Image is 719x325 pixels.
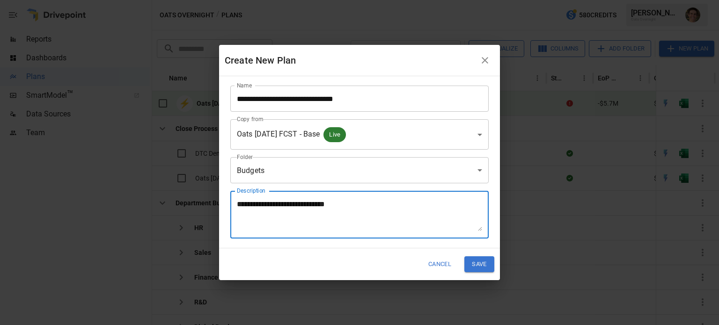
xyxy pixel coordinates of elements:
[237,153,253,161] label: Folder
[464,256,494,272] button: Save
[237,81,252,89] label: Name
[225,53,476,68] div: Create New Plan
[230,157,489,183] div: Budgets
[422,256,457,272] button: Cancel
[237,187,265,195] label: Description
[323,129,346,140] span: Live
[237,130,320,138] span: Oats [DATE] FCST - Base
[237,115,264,123] label: Copy from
